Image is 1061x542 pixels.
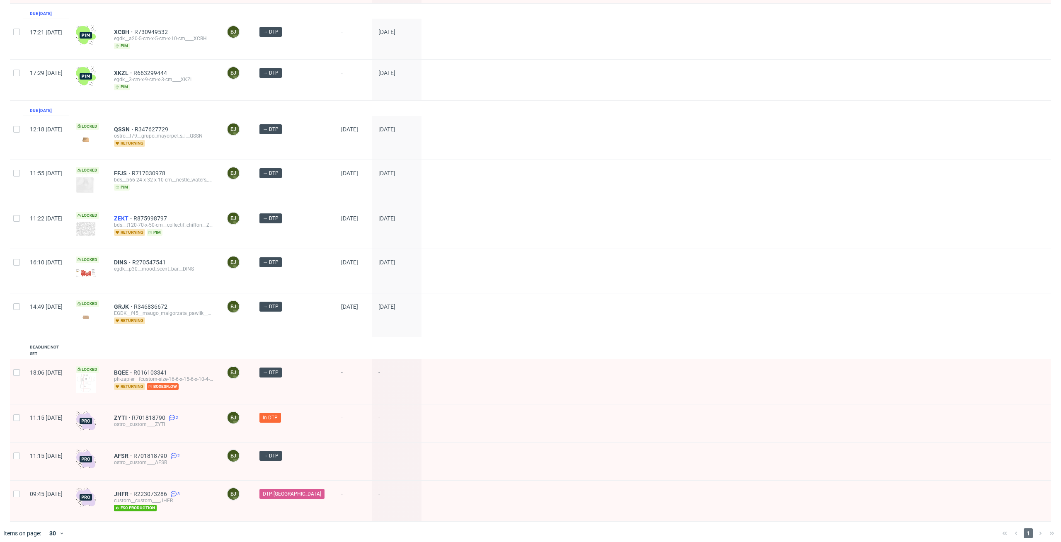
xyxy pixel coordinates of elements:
figcaption: EJ [228,488,239,500]
div: egdk__3-cm-x-9-cm-x-3-cm____XKZL [114,76,213,83]
span: [DATE] [378,29,395,35]
span: - [341,491,365,511]
span: 1 [1024,528,1033,538]
span: - [378,414,415,432]
span: - [341,29,365,49]
a: R346836672 [134,303,169,310]
a: R347627729 [135,126,170,133]
a: R223073286 [133,491,169,497]
span: 3 [177,491,180,497]
a: AFSR [114,452,133,459]
span: In DTP [263,414,278,421]
a: R717030978 [132,170,167,177]
img: wHgJFi1I6lmhQAAAABJRU5ErkJggg== [76,25,96,45]
div: Due [DATE] [30,10,52,17]
div: Due [DATE] [30,107,52,114]
figcaption: EJ [228,450,239,462]
span: 2 [176,414,178,421]
span: → DTP [263,259,279,266]
figcaption: EJ [228,67,239,79]
span: R016103341 [133,369,169,376]
span: - [341,414,365,432]
img: version_two_editor_design.png [76,373,96,393]
div: EGDK__f45__maugo_malgorzata_pawlik__GRJK [114,310,213,317]
span: - [341,369,365,394]
div: Deadline not set [30,344,63,357]
span: DTP-[GEOGRAPHIC_DATA] [263,490,321,498]
span: returning [114,229,145,236]
img: version_two_editor_design.png [76,269,96,277]
span: [DATE] [341,303,358,310]
div: ph-zapier__fcustom-size-16-6-x-15-6-x-10-4-cm__sheyn_og__BQEE [114,376,213,382]
span: 16:10 [DATE] [30,259,63,266]
span: [DATE] [341,259,358,266]
a: BQEE [114,369,133,376]
span: Locked [76,366,99,373]
img: pro-icon.017ec5509f39f3e742e3.png [76,487,96,507]
img: pro-icon.017ec5509f39f3e742e3.png [76,411,96,431]
a: QSSN [114,126,135,133]
span: 14:49 [DATE] [30,303,63,310]
span: Items on page: [3,529,41,537]
figcaption: EJ [228,26,239,38]
span: 17:29 [DATE] [30,70,63,76]
span: [DATE] [341,170,358,177]
span: [DATE] [378,215,395,222]
span: - [378,369,415,394]
span: [DATE] [378,70,395,76]
a: ZEKT [114,215,133,222]
img: pro-icon.017ec5509f39f3e742e3.png [76,449,96,469]
span: 11:55 [DATE] [30,170,63,177]
span: XCBH [114,29,134,35]
a: DINS [114,259,132,266]
span: → DTP [263,28,279,36]
div: egdk__a20-5-cm-x-5-cm-x-10-cm____XCBH [114,35,213,42]
img: version_two_editor_design [76,134,96,145]
a: GRJK [114,303,134,310]
span: fsc production [114,505,157,511]
span: [DATE] [378,126,395,133]
a: 2 [167,414,178,421]
span: → DTP [263,215,279,222]
span: [DATE] [378,259,395,266]
span: Locked [76,300,99,307]
span: → DTP [263,169,279,177]
figcaption: EJ [228,301,239,312]
span: 09:45 [DATE] [30,491,63,497]
div: bds__t120-70-x-50-cm__collectif_chiffon__ZEKT [114,222,213,228]
span: Locked [76,123,99,130]
figcaption: EJ [228,213,239,224]
a: R663299444 [133,70,169,76]
span: [DATE] [341,126,358,133]
a: JHFR [114,491,133,497]
span: - [378,452,415,470]
span: → DTP [263,452,279,460]
a: R730949532 [134,29,170,35]
a: R701818790 [132,414,167,421]
span: pim [114,84,130,90]
div: ostro__custom____ZYTI [114,421,213,428]
a: R875998797 [133,215,169,222]
figcaption: EJ [228,367,239,378]
a: R701818790 [133,452,169,459]
a: R270547541 [132,259,167,266]
span: pim [114,43,130,49]
span: XKZL [114,70,133,76]
span: Locked [76,212,99,219]
a: ZYTI [114,414,132,421]
div: ostro__custom____AFSR [114,459,213,466]
span: - [341,452,365,470]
